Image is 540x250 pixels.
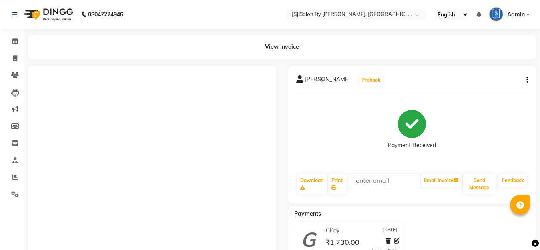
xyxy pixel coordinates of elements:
[294,210,321,217] span: Payments
[351,173,420,188] input: enter email
[305,75,350,86] span: [PERSON_NAME]
[88,3,123,26] b: 08047224946
[297,174,327,194] a: Download
[388,141,436,150] div: Payment Received
[28,35,536,59] div: View Invoice
[499,174,527,187] a: Feedback
[421,174,462,187] button: Email Invoice
[489,7,503,21] img: Admin
[359,74,383,86] button: Prebook
[20,3,75,26] img: logo
[325,238,359,249] span: ₹1,700.00
[463,174,496,194] button: Send Message
[383,226,397,235] span: [DATE]
[326,226,339,235] span: GPay
[507,10,525,19] span: Admin
[328,174,347,194] a: Print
